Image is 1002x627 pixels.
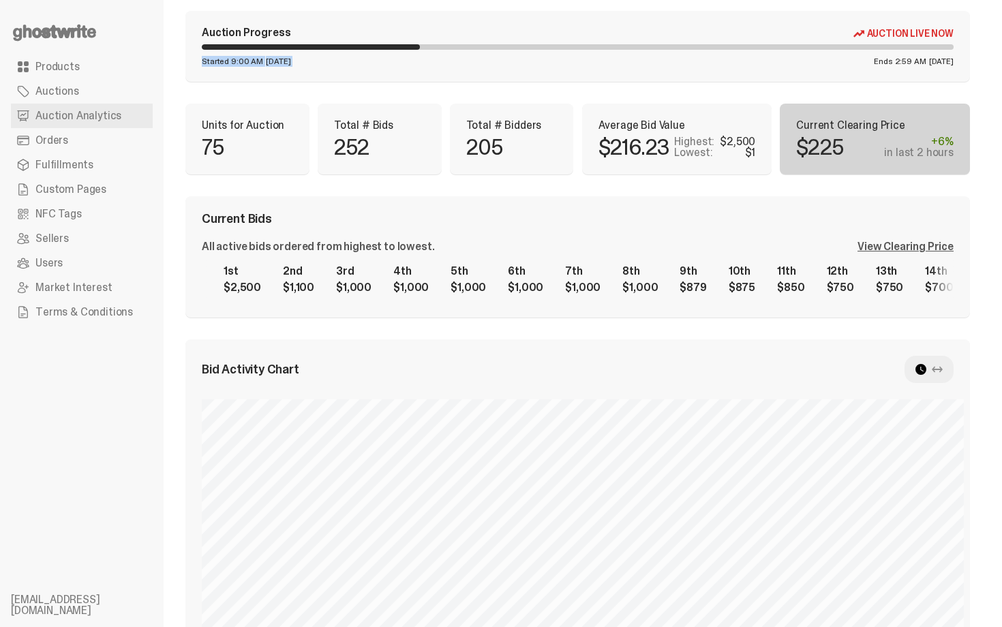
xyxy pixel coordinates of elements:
div: $875 [729,282,755,293]
span: Ends 2:59 AM [874,57,926,65]
a: Fulfillments [11,153,153,177]
div: $1,000 [622,282,658,293]
div: 8th [622,266,658,277]
span: [DATE] [929,57,954,65]
div: $750 [876,282,903,293]
span: Users [35,258,63,269]
div: 7th [565,266,601,277]
p: Highest: [674,136,714,147]
span: Market Interest [35,282,112,293]
div: $1,000 [336,282,371,293]
div: 6th [508,266,543,277]
span: Bid Activity Chart [202,363,299,376]
a: Products [11,55,153,79]
span: NFC Tags [35,209,82,219]
div: $879 [680,282,706,293]
p: 252 [334,136,369,158]
div: Auction Progress [202,27,290,39]
span: Auction Live Now [867,28,954,39]
div: 3rd [336,266,371,277]
a: Auctions [11,79,153,104]
div: 9th [680,266,706,277]
span: [DATE] [266,57,290,65]
p: Units for Auction [202,120,293,131]
p: $225 [796,136,843,158]
div: in last 2 hours [884,147,954,158]
span: Custom Pages [35,184,106,195]
a: NFC Tags [11,202,153,226]
div: $1,000 [508,282,543,293]
span: Sellers [35,233,69,244]
div: $750 [827,282,854,293]
div: +6% [884,136,954,147]
span: Products [35,61,80,72]
div: 11th [777,266,804,277]
span: Orders [35,135,68,146]
p: $216.23 [598,136,669,158]
a: Sellers [11,226,153,251]
span: Started 9:00 AM [202,57,263,65]
a: Orders [11,128,153,153]
div: $1,000 [451,282,486,293]
li: [EMAIL_ADDRESS][DOMAIN_NAME] [11,594,174,616]
a: Custom Pages [11,177,153,202]
div: $850 [777,282,804,293]
span: Current Bids [202,213,272,225]
p: Total # Bids [334,120,425,131]
a: Auction Analytics [11,104,153,128]
span: Terms & Conditions [35,307,133,318]
div: 5th [451,266,486,277]
div: 1st [224,266,261,277]
div: 2nd [283,266,314,277]
p: 75 [202,136,224,158]
p: Total # Bidders [466,120,558,131]
div: All active bids ordered from highest to lowest. [202,241,434,252]
div: $2,500 [720,136,755,147]
div: $2,500 [224,282,261,293]
div: View Clearing Price [857,241,954,252]
span: Fulfillments [35,159,93,170]
span: Auction Analytics [35,110,121,121]
div: $1,000 [393,282,429,293]
p: Average Bid Value [598,120,756,131]
a: Market Interest [11,275,153,300]
span: Auctions [35,86,79,97]
div: $1,100 [283,282,314,293]
div: 13th [876,266,903,277]
div: $1 [745,147,756,158]
div: 10th [729,266,755,277]
div: 4th [393,266,429,277]
div: 12th [827,266,854,277]
div: $1,000 [565,282,601,293]
a: Terms & Conditions [11,300,153,324]
div: 14th [925,266,953,277]
p: Lowest: [674,147,712,158]
a: Users [11,251,153,275]
p: Current Clearing Price [796,120,954,131]
div: $700 [925,282,953,293]
p: 205 [466,136,503,158]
